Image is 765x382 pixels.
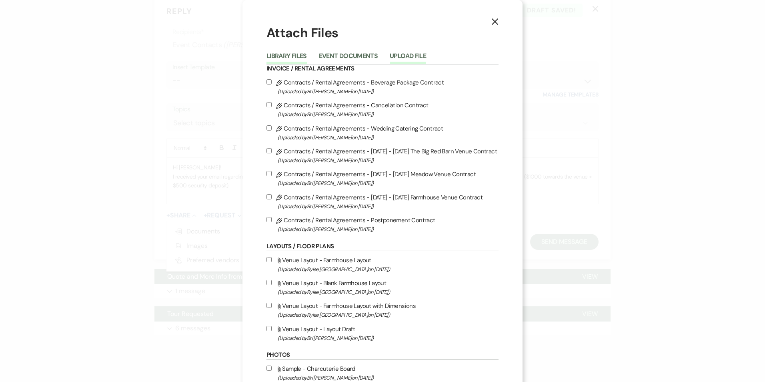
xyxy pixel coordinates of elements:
[278,202,499,211] span: (Uploaded by Bri [PERSON_NAME] on [DATE] )
[266,351,499,360] h6: Photos
[266,326,272,331] input: Venue Layout - Layout Draft(Uploaded byBri [PERSON_NAME]on [DATE])
[266,215,499,234] label: Contracts / Rental Agreements - Postponement Contract
[266,366,272,371] input: Sample - Charcuterie Board(Uploaded byBri [PERSON_NAME]on [DATE])
[278,310,499,320] span: (Uploaded by Rylee [GEOGRAPHIC_DATA] on [DATE] )
[266,278,499,297] label: Venue Layout - Blank Farmhouse Layout
[278,288,499,297] span: (Uploaded by Rylee [GEOGRAPHIC_DATA] on [DATE] )
[278,225,499,234] span: (Uploaded by Bri [PERSON_NAME] on [DATE] )
[278,110,499,119] span: (Uploaded by Bri [PERSON_NAME] on [DATE] )
[319,53,378,64] button: Event Documents
[278,334,499,343] span: (Uploaded by Bri [PERSON_NAME] on [DATE] )
[266,24,499,42] h1: Attach Files
[266,242,499,251] h6: Layouts / Floor Plans
[266,148,272,153] input: Contracts / Rental Agreements - [DATE] - [DATE] The Big Red Barn Venue Contract(Uploaded byBri [P...
[266,125,272,131] input: Contracts / Rental Agreements - Wedding Catering Contract(Uploaded byBri [PERSON_NAME]on [DATE])
[266,146,499,165] label: Contracts / Rental Agreements - [DATE] - [DATE] The Big Red Barn Venue Contract
[266,123,499,142] label: Contracts / Rental Agreements - Wedding Catering Contract
[266,280,272,285] input: Venue Layout - Blank Farmhouse Layout(Uploaded byRylee [GEOGRAPHIC_DATA]on [DATE])
[266,303,272,308] input: Venue Layout - Farmhouse Layout with Dimensions(Uploaded byRylee [GEOGRAPHIC_DATA]on [DATE])
[266,217,272,222] input: Contracts / Rental Agreements - Postponement Contract(Uploaded byBri [PERSON_NAME]on [DATE])
[278,87,499,96] span: (Uploaded by Bri [PERSON_NAME] on [DATE] )
[266,324,499,343] label: Venue Layout - Layout Draft
[266,102,272,107] input: Contracts / Rental Agreements - Cancellation Contract(Uploaded byBri [PERSON_NAME]on [DATE])
[266,301,499,320] label: Venue Layout - Farmhouse Layout with Dimensions
[390,53,426,64] button: Upload File
[278,265,499,274] span: (Uploaded by Rylee [GEOGRAPHIC_DATA] on [DATE] )
[266,64,499,73] h6: Invoice / Rental Agreements
[266,169,499,188] label: Contracts / Rental Agreements - [DATE] - [DATE] Meadow Venue Contract
[278,133,499,142] span: (Uploaded by Bri [PERSON_NAME] on [DATE] )
[266,171,272,176] input: Contracts / Rental Agreements - [DATE] - [DATE] Meadow Venue Contract(Uploaded byBri [PERSON_NAME...
[266,79,272,84] input: Contracts / Rental Agreements - Beverage Package Contract(Uploaded byBri [PERSON_NAME]on [DATE])
[266,192,499,211] label: Contracts / Rental Agreements - [DATE] - [DATE] Farmhouse Venue Contract
[266,53,307,64] button: Library Files
[266,257,272,262] input: Venue Layout - Farmhouse Layout(Uploaded byRylee [GEOGRAPHIC_DATA]on [DATE])
[278,156,499,165] span: (Uploaded by Bri [PERSON_NAME] on [DATE] )
[266,194,272,199] input: Contracts / Rental Agreements - [DATE] - [DATE] Farmhouse Venue Contract(Uploaded byBri [PERSON_N...
[278,179,499,188] span: (Uploaded by Bri [PERSON_NAME] on [DATE] )
[266,100,499,119] label: Contracts / Rental Agreements - Cancellation Contract
[266,77,499,96] label: Contracts / Rental Agreements - Beverage Package Contract
[266,255,499,274] label: Venue Layout - Farmhouse Layout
